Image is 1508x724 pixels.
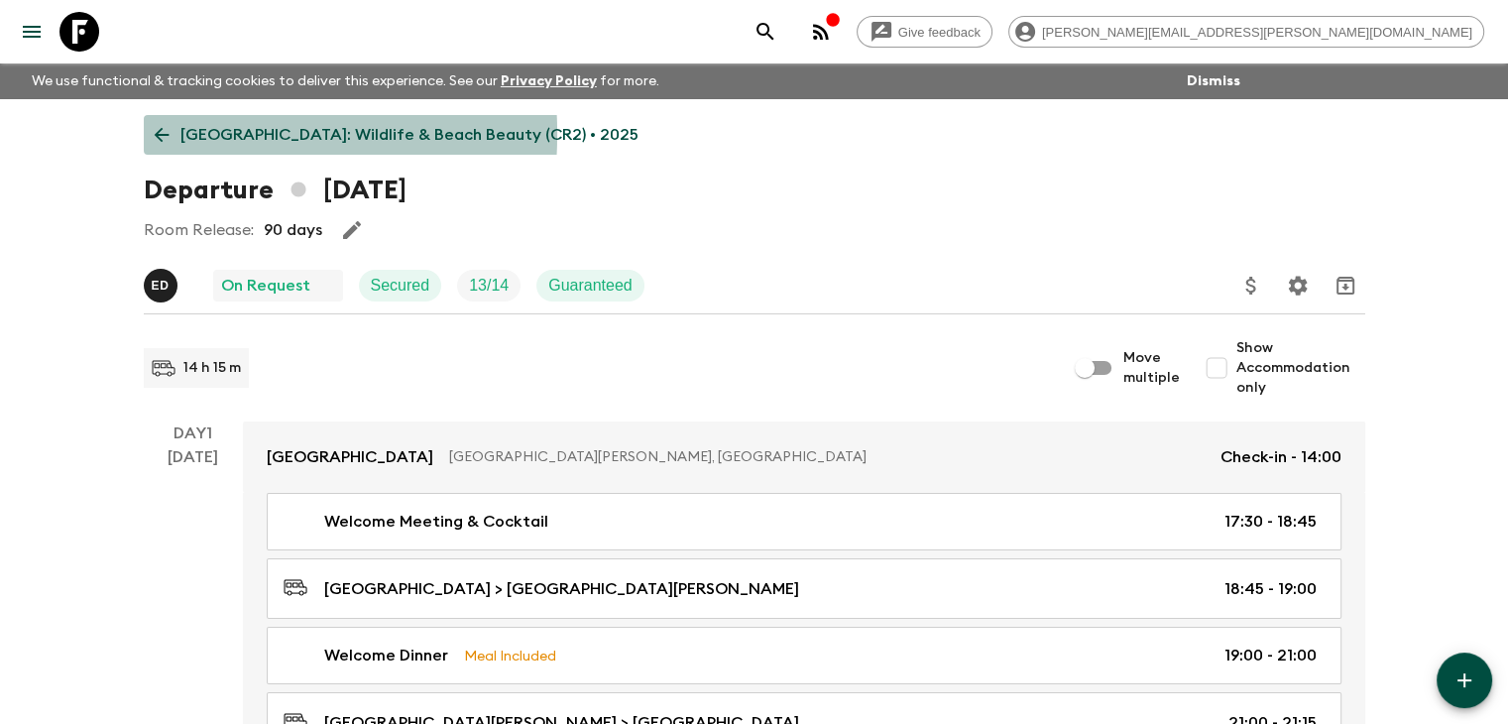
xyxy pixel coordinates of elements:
p: Check-in - 14:00 [1220,445,1341,469]
p: 14 h 15 m [183,358,241,378]
div: [PERSON_NAME][EMAIL_ADDRESS][PERSON_NAME][DOMAIN_NAME] [1008,16,1484,48]
p: Room Release: [144,218,254,242]
a: Welcome DinnerMeal Included19:00 - 21:00 [267,627,1341,684]
p: Secured [371,274,430,298]
a: Welcome Meeting & Cocktail17:30 - 18:45 [267,493,1341,550]
p: We use functional & tracking cookies to deliver this experience. See our for more. [24,63,667,99]
span: Edwin Duarte Ríos [144,275,181,291]
div: Trip Fill [457,270,521,302]
p: 19:00 - 21:00 [1224,644,1317,667]
p: 18:45 - 19:00 [1224,577,1317,601]
h1: Departure [DATE] [144,171,406,210]
a: [GEOGRAPHIC_DATA]: Wildlife & Beach Beauty (CR2) • 2025 [144,115,649,155]
button: search adventures [746,12,785,52]
p: 90 days [264,218,322,242]
button: Update Price, Early Bird Discount and Costs [1231,266,1271,305]
a: [GEOGRAPHIC_DATA][GEOGRAPHIC_DATA][PERSON_NAME], [GEOGRAPHIC_DATA]Check-in - 14:00 [243,422,1365,493]
p: Day 1 [144,422,243,445]
div: Secured [359,270,442,302]
p: 17:30 - 18:45 [1224,510,1317,534]
button: ED [144,269,181,302]
button: Settings [1278,266,1318,305]
p: Meal Included [464,645,556,666]
p: 13 / 14 [469,274,509,298]
button: Archive (Completed, Cancelled or Unsynced Departures only) [1326,266,1365,305]
p: Welcome Meeting & Cocktail [324,510,548,534]
p: On Request [221,274,310,298]
p: Guaranteed [548,274,633,298]
p: Welcome Dinner [324,644,448,667]
button: menu [12,12,52,52]
span: Move multiple [1123,348,1181,388]
a: Give feedback [857,16,992,48]
p: [GEOGRAPHIC_DATA]: Wildlife & Beach Beauty (CR2) • 2025 [180,123,638,147]
span: Give feedback [887,25,991,40]
button: Dismiss [1182,67,1245,95]
a: [GEOGRAPHIC_DATA] > [GEOGRAPHIC_DATA][PERSON_NAME]18:45 - 19:00 [267,558,1341,619]
p: [GEOGRAPHIC_DATA] > [GEOGRAPHIC_DATA][PERSON_NAME] [324,577,799,601]
span: [PERSON_NAME][EMAIL_ADDRESS][PERSON_NAME][DOMAIN_NAME] [1031,25,1483,40]
span: Show Accommodation only [1236,338,1365,398]
a: Privacy Policy [501,74,597,88]
p: E D [152,278,170,294]
p: [GEOGRAPHIC_DATA] [267,445,433,469]
p: [GEOGRAPHIC_DATA][PERSON_NAME], [GEOGRAPHIC_DATA] [449,447,1205,467]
